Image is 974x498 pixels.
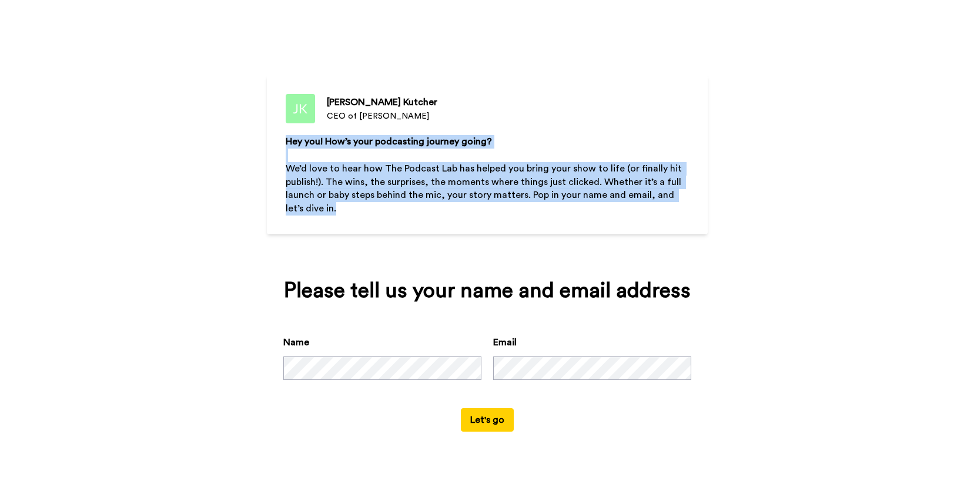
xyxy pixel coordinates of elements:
label: Email [493,335,517,349]
span: Hey you! How’s your podcasting journey going? [286,137,492,146]
div: CEO of [PERSON_NAME] [327,110,437,122]
img: CEO of Jenna Kutcher [286,94,315,123]
div: [PERSON_NAME] Kutcher [327,95,437,109]
button: Let's go [461,408,514,432]
span: We’d love to hear how The Podcast Lab has helped you bring your show to life (or finally hit publ... [286,164,684,214]
label: Name [283,335,309,349]
div: Please tell us your name and email address [283,279,691,302]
